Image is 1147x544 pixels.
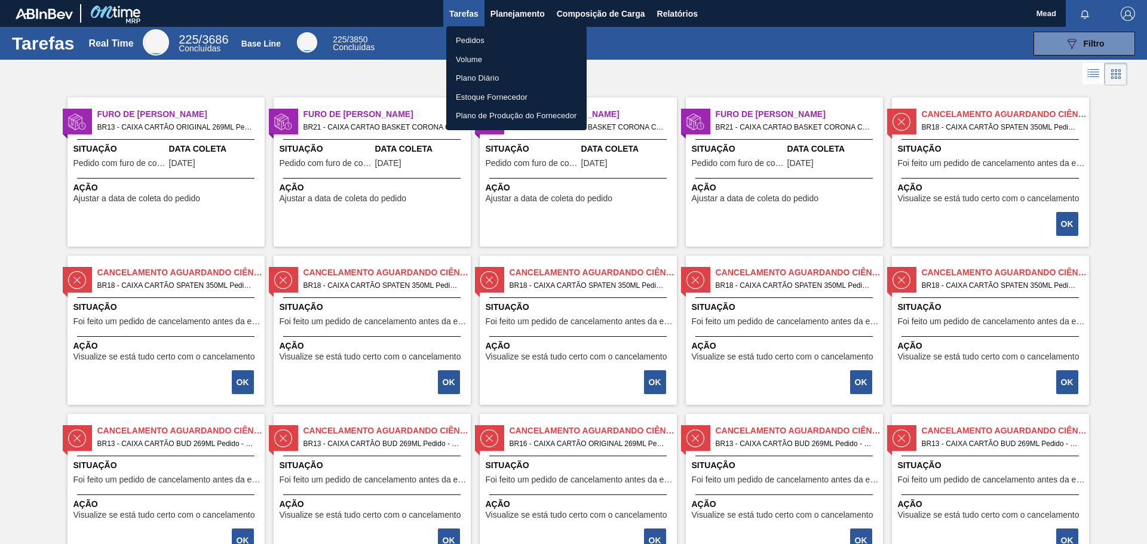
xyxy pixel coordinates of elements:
a: Pedidos [446,31,587,50]
a: Plano Diário [446,69,587,88]
a: Volume [446,50,587,69]
a: Estoque Fornecedor [446,88,587,107]
a: Plano de Produção do Fornecedor [446,106,587,125]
